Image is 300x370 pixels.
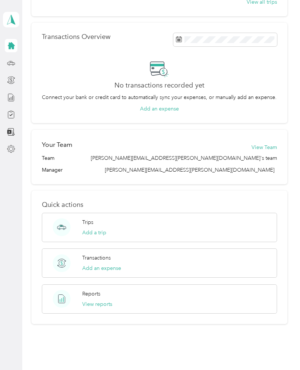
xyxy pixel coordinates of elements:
[42,201,277,209] p: Quick actions
[251,143,277,151] button: View Team
[140,105,179,113] button: Add an expense
[82,218,93,226] p: Trips
[42,154,54,162] span: Team
[114,82,204,89] h2: No transactions recorded yet
[259,328,300,370] iframe: Everlance-gr Chat Button Frame
[105,167,274,173] span: [PERSON_NAME][EMAIL_ADDRESS][PERSON_NAME][DOMAIN_NAME]
[82,300,112,308] button: View reports
[91,154,277,162] span: [PERSON_NAME][EMAIL_ADDRESS][PERSON_NAME][DOMAIN_NAME]'s team
[82,229,106,237] button: Add a trip
[42,140,72,149] h2: Your Team
[42,166,63,174] span: Manager
[42,33,110,41] p: Transactions Overview
[82,264,121,272] button: Add an expense
[42,93,277,101] p: Connect your bank or credit card to automatically sync your expenses, or manually add an expense.
[82,254,111,262] p: Transactions
[82,290,100,298] p: Reports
